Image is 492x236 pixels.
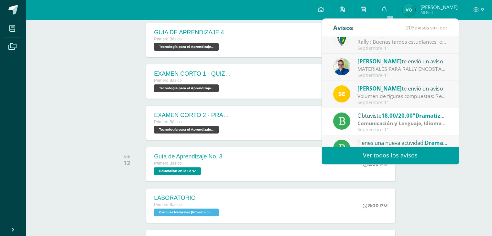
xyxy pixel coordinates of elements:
a: Ver todos los avisos [322,146,459,164]
div: Avisos [333,19,353,37]
strong: Comunicación y Lenguaje, Idioma Español [357,120,462,127]
span: 203 [406,24,415,31]
div: Volumen de figuras compuestas: Realiza los siguientes ejercicios en tu cuaderno. Debes encontrar ... [357,92,447,100]
span: 18.00/20.00 [381,112,413,119]
div: GUIA DE APRENDIZAJE 4 [154,29,224,36]
div: Septiembre 11 [357,127,447,133]
div: te envió un aviso [357,84,447,92]
span: [PERSON_NAME] [420,4,457,10]
img: 9f174a157161b4ddbe12118a61fed988.png [333,31,350,48]
span: [PERSON_NAME] [357,30,402,38]
div: MATERIALES PARA RALLY ENCOSTALADOS: Buena tardes estimados padres de familia y alumnos, según ind... [357,65,447,73]
div: 8:00 PM [363,203,388,209]
div: Guía de Aprendizaje No. 3 [154,153,222,160]
span: avisos sin leer [406,24,447,31]
span: Primero Básico [154,161,181,166]
span: [PERSON_NAME] [357,85,402,92]
span: Primero Básico [154,78,181,83]
span: Tecnología para el Aprendizaje y la Comunicación (Informática) 'C' [154,84,219,92]
span: Educación en la Fe 'C' [154,167,201,175]
span: Ciencias Naturales (Introducción a la Biología) 'C' [154,209,219,216]
img: dff889bbce91cf50085911cef77a5a39.png [402,3,415,16]
div: Obtuviste en [357,111,447,120]
span: Primero Básico [154,120,181,124]
div: LABORATORIO [154,195,220,201]
span: Primero Básico [154,202,181,207]
div: Rally : Buenas tardes estudiantes, es un gusto saludarlos. Por este medio se informa que los jóve... [357,38,447,46]
div: | Zona [357,120,447,127]
div: te envió un aviso [357,57,447,65]
div: 12 [124,159,130,167]
div: Septiembre 11 [357,46,447,51]
span: Tecnología para el Aprendizaje y la Comunicación (Informática) 'C' [154,43,219,51]
div: EXAMEN CORTO 2 - PRÁCTICO- [154,112,232,119]
span: Mi Perfil [420,10,457,15]
span: [PERSON_NAME] [357,58,402,65]
img: 692ded2a22070436d299c26f70cfa591.png [333,58,350,75]
div: EXAMEN CORTO 1 - QUIZIZZ- [154,70,232,77]
span: Tecnología para el Aprendizaje y la Comunicación (Informática) 'C' [154,126,219,134]
span: Primero Básico [154,37,181,41]
div: Septiembre 11 [357,73,447,78]
div: VIE [124,155,130,159]
img: 03c2987289e60ca238394da5f82a525a.png [333,85,350,102]
div: Tienes una nueva actividad: [357,138,447,147]
div: Septiembre 11 [357,100,447,105]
